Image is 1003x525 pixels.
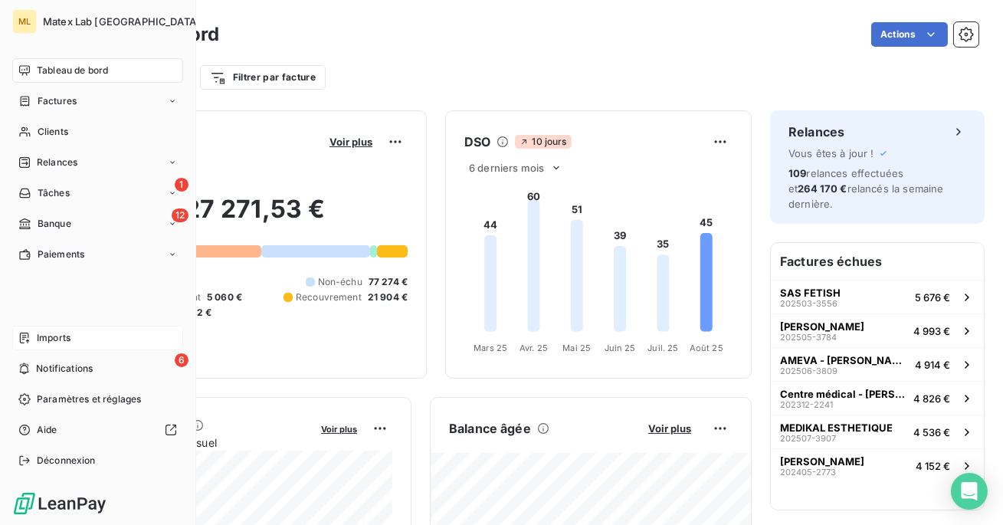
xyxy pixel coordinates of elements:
span: Imports [37,331,70,345]
button: Actions [871,22,948,47]
span: 4 993 € [913,325,950,337]
span: Déconnexion [37,454,96,468]
span: Paiements [38,248,84,261]
h2: 227 271,53 € [87,194,408,240]
span: 6 derniers mois [469,162,544,174]
button: AMEVA - [PERSON_NAME]202506-38094 914 € [771,347,984,381]
a: 1Tâches [12,181,183,205]
h6: DSO [464,133,490,151]
span: 5 676 € [915,291,950,304]
span: Voir plus [329,136,372,148]
button: Voir plus [325,135,377,149]
span: 202405-2773 [780,468,836,477]
h6: Balance âgée [449,419,531,438]
h6: Factures échues [771,243,984,280]
a: Factures [12,89,183,113]
tspan: Mars 25 [474,343,507,353]
img: Logo LeanPay [12,491,107,516]
tspan: Mai 25 [562,343,591,353]
button: Voir plus [316,422,362,435]
span: Recouvrement [296,290,362,304]
span: 202506-3809 [780,366,837,376]
a: Clients [12,120,183,144]
span: 109 [788,167,806,179]
span: 4 152 € [916,460,950,472]
span: Clients [38,125,68,139]
span: Paramètres et réglages [37,392,141,406]
a: Imports [12,326,183,350]
span: Tableau de bord [37,64,108,77]
span: Aide [37,423,57,437]
span: Factures [38,94,77,108]
button: Centre médical - [PERSON_NAME]202312-22414 826 € [771,381,984,415]
span: 10 jours [515,135,571,149]
span: Banque [38,217,71,231]
span: Matex Lab [GEOGRAPHIC_DATA] [43,15,200,28]
div: ML [12,9,37,34]
span: -2 € [192,306,212,320]
button: [PERSON_NAME]202505-37844 993 € [771,313,984,347]
span: SAS FETISH [780,287,841,299]
span: 4 536 € [913,426,950,438]
span: Notifications [36,362,93,376]
a: Paramètres et réglages [12,387,183,412]
div: Open Intercom Messenger [951,473,988,510]
span: MEDIKAL ESTHETIQUE [780,422,893,434]
span: 21 904 € [368,290,408,304]
span: 202503-3556 [780,299,837,308]
tspan: Avr. 25 [520,343,548,353]
span: 202505-3784 [780,333,837,342]
button: [PERSON_NAME]202405-27734 152 € [771,448,984,482]
tspan: Août 25 [690,343,723,353]
button: Voir plus [644,422,696,435]
span: [PERSON_NAME] [780,320,864,333]
span: Tâches [38,186,70,200]
a: Aide [12,418,183,442]
a: 12Banque [12,212,183,236]
button: Filtrer par facture [200,65,326,90]
span: Relances [37,156,77,169]
button: MEDIKAL ESTHETIQUE202507-39074 536 € [771,415,984,448]
tspan: Juin 25 [605,343,636,353]
span: AMEVA - [PERSON_NAME] [780,354,909,366]
span: [PERSON_NAME] [780,455,864,468]
span: 6 [175,353,188,367]
span: 4 826 € [913,392,950,405]
span: relances effectuées et relancés la semaine dernière. [788,167,944,210]
a: Paiements [12,242,183,267]
span: 5 060 € [207,290,242,304]
span: 202312-2241 [780,400,833,409]
span: Chiffre d'affaires mensuel [87,435,310,451]
span: 202507-3907 [780,434,836,443]
span: Non-échu [318,275,362,289]
span: Voir plus [648,422,691,435]
span: Centre médical - [PERSON_NAME] [780,388,907,400]
h6: Relances [788,123,844,141]
span: 12 [172,208,188,222]
span: 4 914 € [915,359,950,371]
a: Tableau de bord [12,58,183,83]
span: 264 170 € [798,182,847,195]
span: Vous êtes à jour ! [788,147,874,159]
tspan: Juil. 25 [647,343,678,353]
span: 1 [175,178,188,192]
span: 77 274 € [369,275,408,289]
span: Voir plus [321,424,357,435]
button: SAS FETISH202503-35565 676 € [771,280,984,313]
a: Relances [12,150,183,175]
